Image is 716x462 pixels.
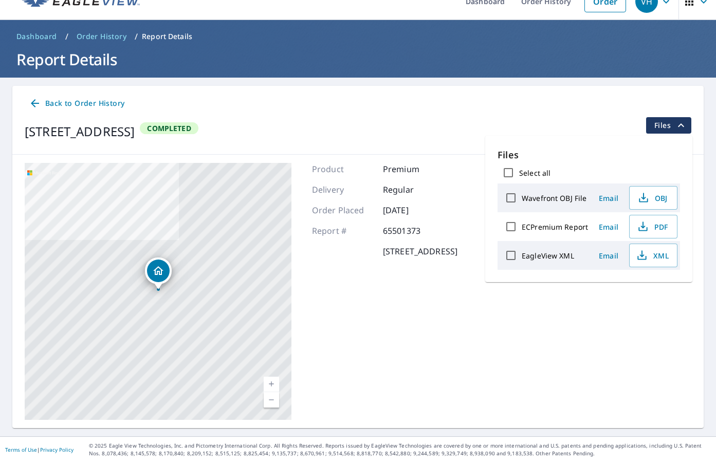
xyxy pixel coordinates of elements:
a: Order History [72,28,131,45]
span: XML [636,249,669,262]
span: Dashboard [16,31,57,42]
div: [STREET_ADDRESS] [25,122,135,141]
span: Email [596,222,621,232]
a: Back to Order History [25,94,128,113]
a: Dashboard [12,28,61,45]
a: Current Level 17, Zoom Out [264,392,279,408]
button: XML [629,244,677,267]
a: Current Level 17, Zoom In [264,377,279,392]
nav: breadcrumb [12,28,704,45]
p: Premium [383,163,445,175]
li: / [135,30,138,43]
li: / [65,30,68,43]
p: [STREET_ADDRESS] [383,245,457,257]
button: Email [592,219,625,235]
p: Report Details [142,31,192,42]
p: Files [498,148,680,162]
p: Report # [312,225,374,237]
label: EagleView XML [522,251,574,261]
button: Email [592,248,625,264]
div: Dropped pin, building 1, Residential property, 2698 Sheltingham Drive Wellington, FL 33414 [145,257,172,289]
p: Regular [383,183,445,196]
label: Select all [519,168,550,178]
span: PDF [636,220,669,233]
span: Email [596,251,621,261]
p: © 2025 Eagle View Technologies, Inc. and Pictometry International Corp. All Rights Reserved. Repo... [89,442,711,457]
p: [DATE] [383,204,445,216]
a: Privacy Policy [40,446,74,453]
label: Wavefront OBJ File [522,193,586,203]
span: Email [596,193,621,203]
h1: Report Details [12,49,704,70]
button: PDF [629,215,677,238]
label: ECPremium Report [522,222,588,232]
p: | [5,447,74,453]
span: Order History [77,31,126,42]
a: Terms of Use [5,446,37,453]
button: filesDropdownBtn-65501373 [646,117,691,134]
span: Files [654,119,687,132]
button: OBJ [629,186,677,210]
p: 65501373 [383,225,445,237]
span: Back to Order History [29,97,124,110]
p: Product [312,163,374,175]
span: OBJ [636,192,669,204]
span: Completed [141,123,197,133]
button: Email [592,190,625,206]
p: Order Placed [312,204,374,216]
p: Delivery [312,183,374,196]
